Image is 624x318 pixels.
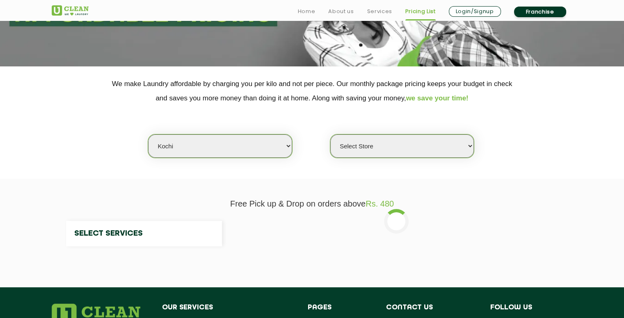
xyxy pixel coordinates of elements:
a: About us [328,7,354,16]
p: Free Pick up & Drop on orders above [52,199,573,209]
a: Pricing List [405,7,436,16]
span: we save your time! [406,94,469,102]
a: Franchise [514,7,566,17]
img: UClean Laundry and Dry Cleaning [52,5,89,16]
a: Login/Signup [449,6,501,17]
a: Home [298,7,315,16]
h4: Select Services [66,221,222,246]
p: We make Laundry affordable by charging you per kilo and not per piece. Our monthly package pricin... [52,77,573,105]
a: Services [367,7,392,16]
span: Rs. 480 [366,199,394,208]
